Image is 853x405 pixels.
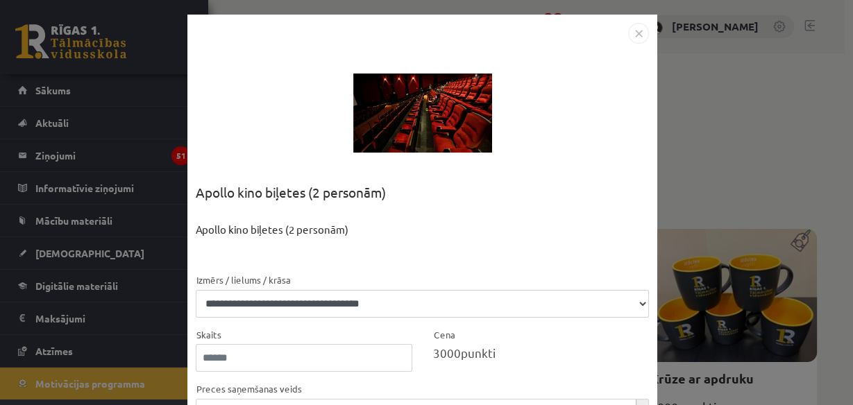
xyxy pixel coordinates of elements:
div: Apollo kino biļetes (2 personām) [196,182,649,222]
div: punkti [433,344,650,362]
label: Skaits [196,328,221,342]
label: Cena [433,328,455,342]
label: Izmērs / lielums / krāsa [196,273,291,287]
img: motivation-modal-close-c4c6120e38224f4335eb81b515c8231475e344d61debffcd306e703161bf1fac.png [628,23,649,44]
div: Apollo kino biļetes (2 personām) [196,222,649,273]
span: 3000 [433,345,461,360]
a: Close [628,25,649,38]
label: Preces saņemšanas veids [196,382,302,396]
